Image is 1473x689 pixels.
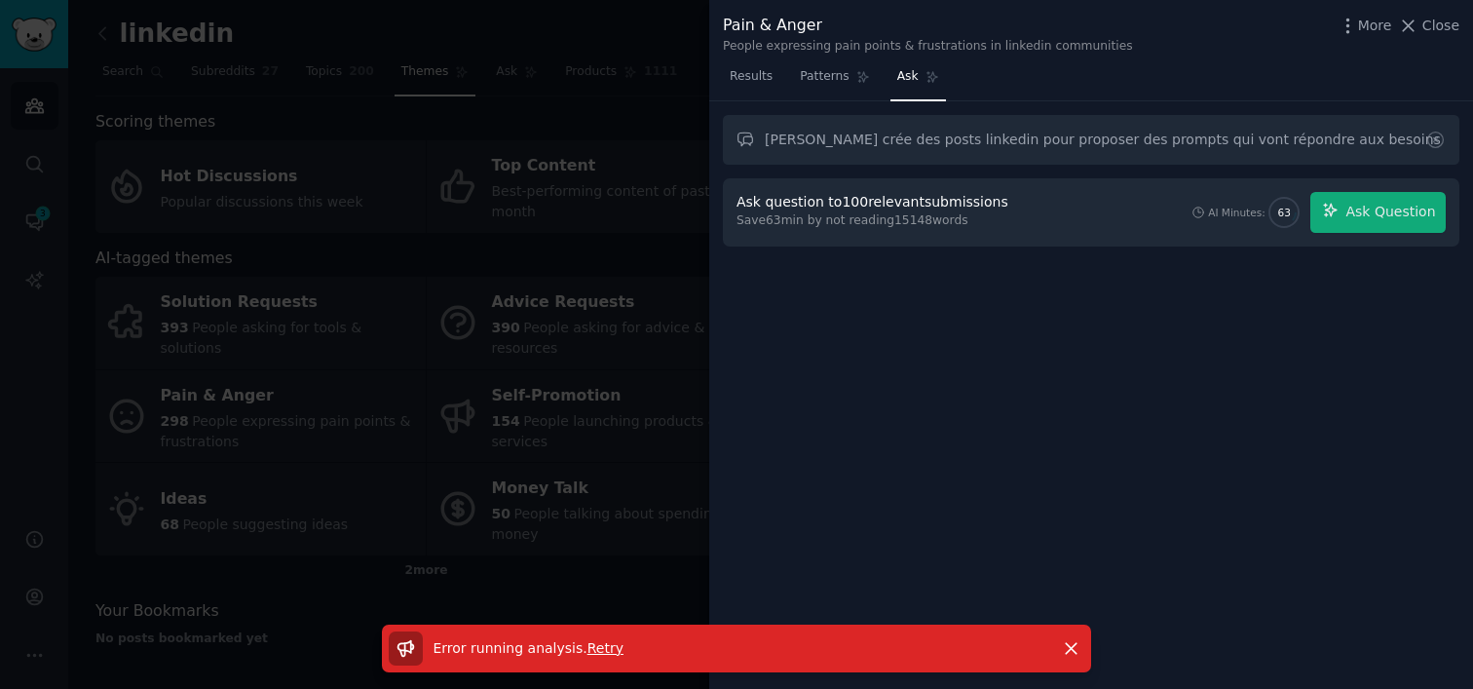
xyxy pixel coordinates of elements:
button: More [1338,16,1392,36]
span: Ask [897,68,919,86]
a: Patterns [793,61,876,101]
span: Ask Question [1345,202,1435,222]
button: Ask Question [1310,192,1446,233]
button: Close [1398,16,1459,36]
a: Ask [890,61,946,101]
span: Results [730,68,773,86]
span: Close [1422,16,1459,36]
div: Save 63 min by not reading 15148 words [736,212,1015,230]
div: Ask question to 100 relevant submissions [736,192,1008,212]
input: Ask a question about Pain & Anger in this audience... [723,115,1459,165]
span: More [1358,16,1392,36]
div: AI Minutes: [1208,206,1265,219]
span: Patterns [800,68,849,86]
div: Pain & Anger [723,14,1133,38]
a: Results [723,61,779,101]
span: 63 [1278,206,1291,219]
div: People expressing pain points & frustrations in linkedin communities [723,38,1133,56]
